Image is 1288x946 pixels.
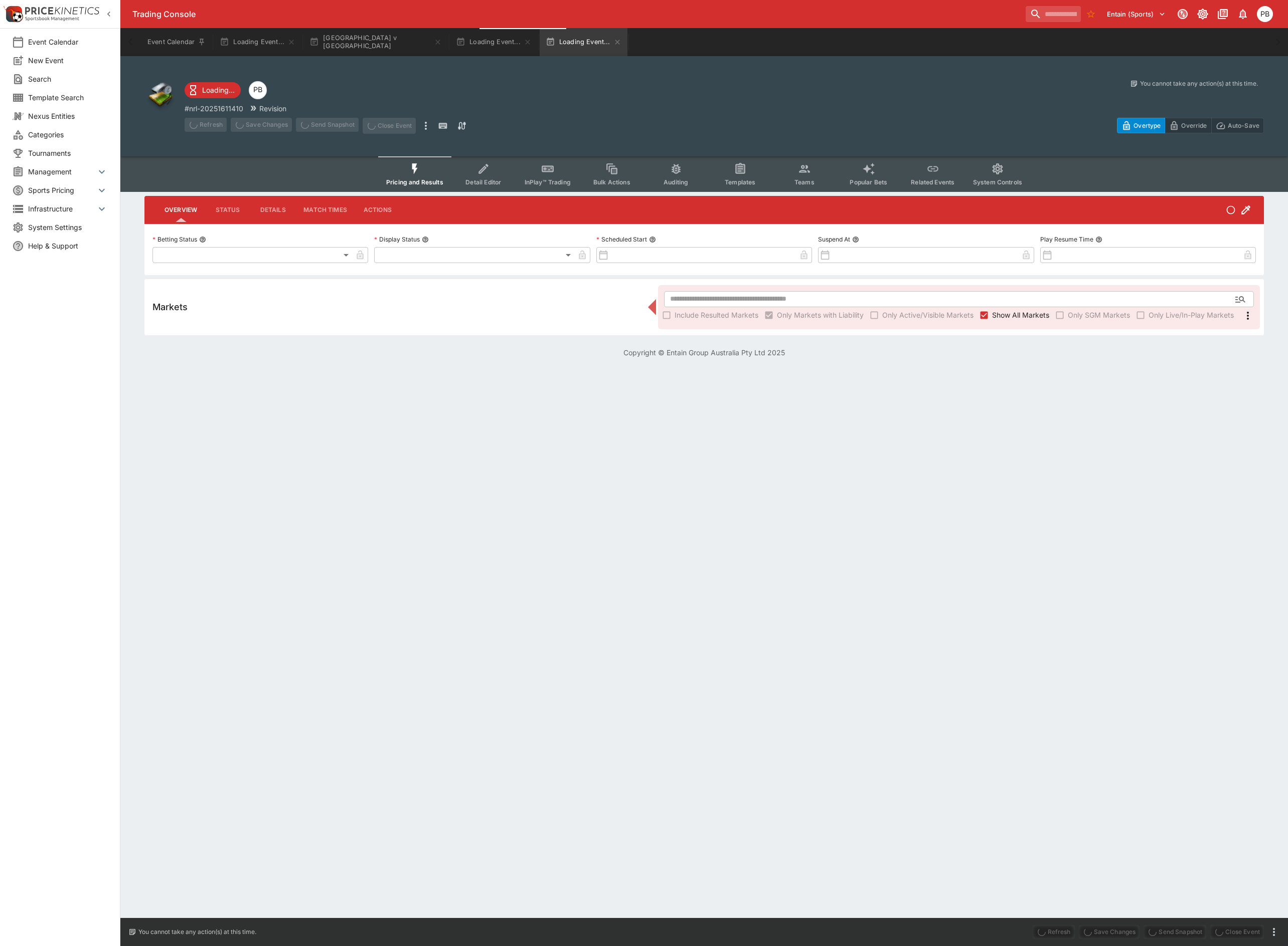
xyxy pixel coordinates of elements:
[818,235,850,244] p: Suspend At
[28,55,108,66] span: New Event
[1234,5,1252,23] button: Notifications
[664,178,688,186] span: Auditing
[156,198,205,222] button: Overview
[28,185,96,195] span: Sports Pricing
[132,9,1022,20] div: Trading Console
[199,236,206,243] button: Betting Status
[355,198,400,222] button: Actions
[596,235,647,244] p: Scheduled Start
[28,203,96,214] span: Infrastructure
[28,74,108,84] span: Search
[911,178,954,186] span: Related Events
[295,198,355,222] button: Match Times
[259,103,286,114] p: Revision
[120,347,1288,358] p: Copyright © Entain Group Australia Pty Ltd 2025
[973,178,1022,186] span: System Controls
[374,235,420,244] p: Display Status
[540,28,627,56] button: Loading Event...
[28,129,108,140] span: Categories
[593,178,630,186] span: Bulk Actions
[525,178,571,186] span: InPlay™ Trading
[1134,120,1161,131] p: Overtype
[25,7,99,15] img: PriceKinetics
[1242,310,1254,322] svg: More
[28,92,108,103] span: Template Search
[1140,79,1258,88] p: You cannot take any action(s) at this time.
[303,28,448,56] button: [GEOGRAPHIC_DATA] v [GEOGRAPHIC_DATA]
[1083,6,1099,22] button: No Bookmarks
[28,111,108,121] span: Nexus Entities
[28,37,108,47] span: Event Calendar
[144,79,177,111] img: other.png
[1181,120,1207,131] p: Override
[1174,5,1192,23] button: Connected to PK
[3,4,23,24] img: PriceKinetics Logo
[214,28,301,56] button: Loading Event...
[852,236,859,243] button: Suspend At
[777,310,864,320] span: Only Markets with Liability
[422,236,429,243] button: Display Status
[185,103,243,114] p: Copy To Clipboard
[1068,310,1130,320] span: Only SGM Markets
[1101,6,1172,22] button: Select Tenant
[152,301,188,313] h5: Markets
[1095,236,1102,243] button: Play Resume Time
[28,241,108,251] span: Help & Support
[992,310,1049,320] span: Show All Markets
[1228,120,1259,131] p: Auto-Save
[25,17,79,21] img: Sportsbook Management
[202,85,235,95] p: Loading...
[675,310,758,320] span: Include Resulted Markets
[850,178,887,186] span: Popular Bets
[152,235,197,244] p: Betting Status
[249,81,267,99] div: Peter Bishop
[450,28,538,56] button: Loading Event...
[1026,6,1081,22] input: search
[649,236,656,243] button: Scheduled Start
[205,198,250,222] button: Status
[1117,118,1165,133] button: Overtype
[465,178,501,186] span: Detail Editor
[1149,310,1234,320] span: Only Live/In-Play Markets
[725,178,755,186] span: Templates
[28,222,108,232] span: System Settings
[250,198,295,222] button: Details
[1040,235,1093,244] p: Play Resume Time
[794,178,815,186] span: Teams
[420,118,432,134] button: more
[28,166,96,177] span: Management
[28,148,108,158] span: Tournaments
[1231,290,1249,308] button: Open
[1254,3,1276,25] button: Peter Bishop
[386,178,443,186] span: Pricing and Results
[141,28,212,56] button: Event Calendar
[138,927,256,936] p: You cannot take any action(s) at this time.
[1194,5,1212,23] button: Toggle light/dark mode
[1211,118,1264,133] button: Auto-Save
[882,310,974,320] span: Only Active/Visible Markets
[378,156,1030,192] div: Event type filters
[1165,118,1211,133] button: Override
[1214,5,1232,23] button: Documentation
[1257,6,1273,22] div: Peter Bishop
[1117,118,1264,133] div: Start From
[1268,926,1280,938] button: more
